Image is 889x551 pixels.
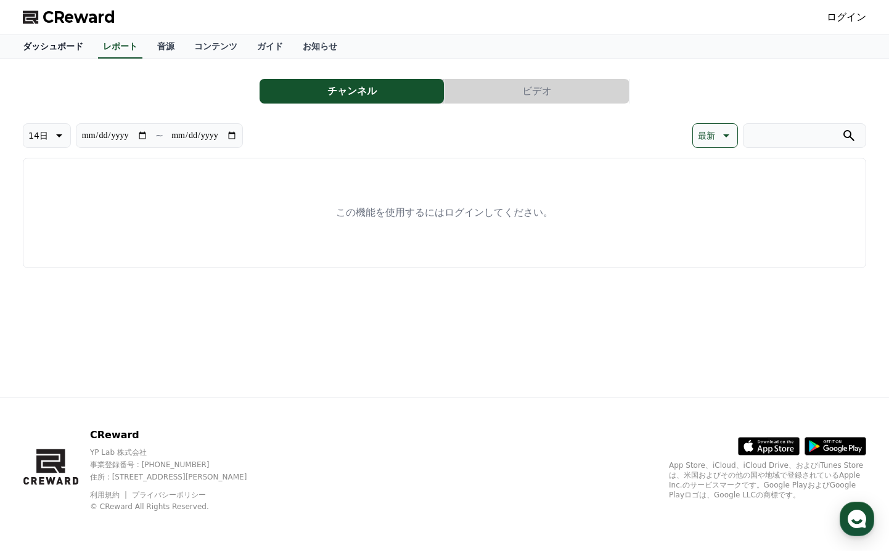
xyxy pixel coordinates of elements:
p: © CReward All Rights Reserved. [90,502,268,512]
p: YP Lab 株式会社 [90,447,268,457]
p: この機能を使用するにはログインしてください。 [336,205,553,220]
span: Messages [102,410,139,420]
a: ガイド [247,35,293,59]
a: 利用規約 [90,491,129,499]
button: 最新 [692,123,738,148]
p: App Store、iCloud、iCloud Drive、およびiTunes Storeは、米国およびその他の国や地域で登録されているApple Inc.のサービスマークです。Google P... [669,460,866,500]
span: CReward [43,7,115,27]
button: 14日 [23,123,71,148]
a: プライバシーポリシー [132,491,206,499]
a: ダッシュボード [13,35,93,59]
a: Settings [159,391,237,422]
button: ビデオ [444,79,629,104]
a: お知らせ [293,35,347,59]
p: 14日 [28,127,48,144]
a: Messages [81,391,159,422]
p: ~ [155,128,163,143]
span: Home [31,409,53,419]
p: CReward [90,428,268,443]
p: 最新 [698,127,715,144]
a: 音源 [147,35,184,59]
span: Settings [182,409,213,419]
a: CReward [23,7,115,27]
a: レポート [98,35,142,59]
a: ログイン [827,10,866,25]
p: 住所 : [STREET_ADDRESS][PERSON_NAME] [90,472,268,482]
a: コンテンツ [184,35,247,59]
p: 事業登録番号 : [PHONE_NUMBER] [90,460,268,470]
a: Home [4,391,81,422]
button: チャンネル [260,79,444,104]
